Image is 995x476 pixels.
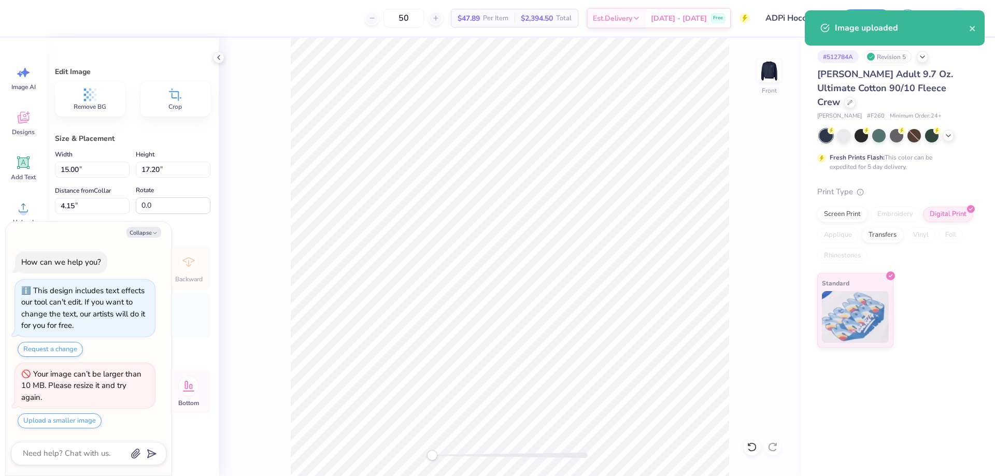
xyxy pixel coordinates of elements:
img: Standard [822,291,889,343]
div: # 512784A [817,50,859,63]
label: Rotate [136,184,154,196]
span: Total [556,13,572,24]
div: Vinyl [906,227,935,243]
div: Applique [817,227,859,243]
span: Standard [822,278,849,289]
button: Collapse [126,227,161,238]
div: Revision 5 [864,50,912,63]
span: $2,394.50 [521,13,553,24]
span: [PERSON_NAME] [817,112,862,121]
span: # F260 [867,112,885,121]
div: Digital Print [923,207,973,222]
button: Upload a smaller image [18,413,102,428]
strong: Fresh Prints Flash: [830,153,885,162]
label: Width [55,148,73,161]
input: Untitled Design [758,8,834,28]
div: Print Type [817,186,974,198]
div: Size & Placement [55,133,210,144]
div: This color can be expedited for 5 day delivery. [830,153,957,171]
span: Per Item [483,13,508,24]
a: KM [930,8,974,28]
span: Crop [168,103,182,111]
div: Screen Print [817,207,868,222]
span: Free [713,15,723,22]
span: [DATE] - [DATE] [651,13,707,24]
button: close [969,22,976,34]
span: Remove BG [74,103,106,111]
span: [PERSON_NAME] Adult 9.7 Oz. Ultimate Cotton 90/10 Fleece Crew [817,68,953,108]
span: Add Text [11,173,36,181]
div: Image uploaded [835,22,969,34]
div: Your image can’t be larger than 10 MB. Please resize it and try again. [21,369,141,402]
div: Front [762,86,777,95]
img: Karl Michael Narciza [949,8,970,28]
label: Height [136,148,154,161]
div: Accessibility label [427,450,437,460]
span: Upload [13,218,34,226]
span: Designs [12,128,35,136]
span: Image AI [11,83,36,91]
div: This design includes text effects our tool can't edit. If you want to change the text, our artist... [21,285,145,331]
div: How can we help you? [21,257,101,267]
div: Transfers [862,227,903,243]
span: Bottom [178,399,199,407]
div: Rhinestones [817,248,868,264]
label: Distance from Collar [55,184,111,197]
img: Front [759,60,779,81]
button: Request a change [18,342,83,357]
div: Foil [939,227,963,243]
span: Minimum Order: 24 + [890,112,942,121]
span: Est. Delivery [593,13,632,24]
input: – – [383,9,424,27]
span: $47.89 [458,13,480,24]
div: Embroidery [871,207,920,222]
div: Edit Image [55,66,210,77]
